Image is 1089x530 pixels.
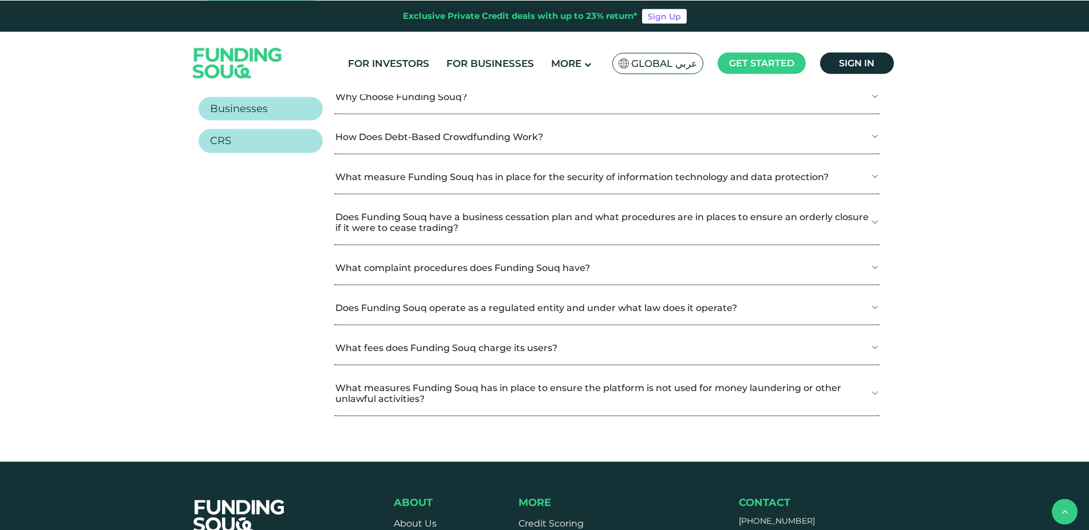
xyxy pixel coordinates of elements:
[345,54,432,73] a: For Investors
[631,57,697,70] span: Global عربي
[739,515,815,525] a: [PHONE_NUMBER]
[739,496,790,508] span: Contact
[199,97,323,121] a: Businesses
[443,54,537,73] a: For Businesses
[334,119,879,153] button: How Does Debt-Based Crowdfunding Work?
[210,134,231,147] h2: CRS
[394,517,437,528] a: About Us
[839,57,874,68] span: Sign in
[1052,499,1078,524] button: back
[518,496,551,508] span: More
[518,517,584,528] a: Credit Scoring
[820,52,894,74] a: Sign in
[181,34,294,92] img: Logo
[334,79,879,113] button: Why Choose Funding Souq?
[334,250,879,284] button: What complaint procedures does Funding Souq have?
[394,496,462,508] div: About
[619,58,629,68] img: SA Flag
[729,57,794,68] span: Get started
[551,57,581,69] span: More
[403,9,637,22] div: Exclusive Private Credit deals with up to 23% return*
[334,290,879,324] button: Does Funding Souq operate as a regulated entity and under what law does it operate?
[642,9,687,23] a: Sign Up
[334,160,879,193] button: What measure Funding Souq has in place for the security of information technology and data protec...
[334,200,879,244] button: Does Funding Souq have a business cessation plan and what procedures are in places to ensure an o...
[210,102,268,115] h2: Businesses
[334,370,879,415] button: What measures Funding Souq has in place to ensure the platform is not used for money laundering o...
[334,330,879,364] button: What fees does Funding Souq charge its users?
[199,129,323,153] a: CRS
